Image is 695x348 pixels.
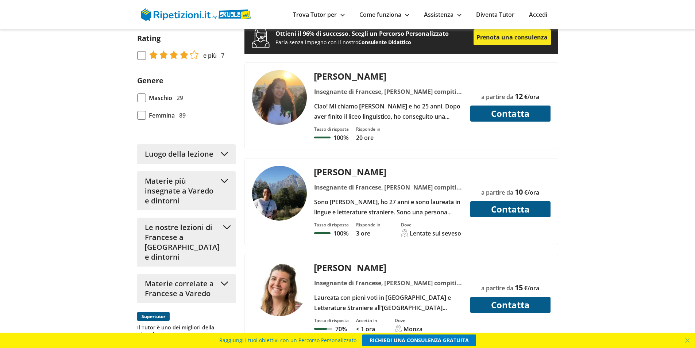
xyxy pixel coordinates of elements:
span: Consulente Didattico [358,39,411,46]
img: prenota una consulenza [252,27,270,48]
p: 3 ore [356,229,381,237]
div: [PERSON_NAME] [311,166,466,178]
div: Risponde in [356,222,381,228]
a: logo Skuola.net | Ripetizioni.it [141,10,251,18]
p: < 1 ora [356,325,377,333]
div: Ciao! Mi chiamo [PERSON_NAME] e ho 25 anni. Dopo aver finito il liceo linguistico, ho conseguito ... [311,101,466,122]
a: Prenota una consulenza [474,29,551,45]
p: 100% [333,134,348,142]
a: Accedi [529,11,547,19]
span: Femmina [149,110,175,121]
span: a partire da [481,188,513,196]
span: a partire da [481,93,513,101]
span: Raggiungi i tuoi obiettivi con un Percorso Personalizzato [219,334,356,346]
span: €/ora [524,93,539,101]
p: Ottieni il 96% di successo. Scegli un Percorso Personalizzato [275,28,474,39]
a: Assistenza [424,11,462,19]
span: Materie più insegnate a Varedo e dintorni [145,176,217,206]
span: 7 [221,50,224,61]
div: Tasso di risposta [314,317,349,324]
span: €/ora [524,284,539,292]
span: Le nostre lezioni di Francese a [GEOGRAPHIC_DATA] e dintorni [145,222,220,262]
span: e più [203,50,217,61]
img: tutor a Monza - Sara [252,261,307,316]
a: RICHIEDI UNA CONSULENZA GRATUITA [362,334,476,346]
img: tutor a Baranzate - Irene [252,70,307,125]
a: Diventa Tutor [476,11,514,19]
span: Materie correlate a Francese a Varedo [145,279,217,298]
button: Contatta [470,297,551,313]
button: Contatta [470,106,551,122]
div: Accetta in [356,317,377,324]
a: Come funziona [359,11,409,19]
div: Monza [404,325,422,333]
span: €/ora [524,188,539,196]
span: Supertutor [137,312,170,321]
span: 15 [515,283,523,292]
img: tasso di risposta 4+ [149,50,199,59]
span: 89 [179,110,186,121]
div: Tasso di risposta [314,126,349,132]
span: Maschio [149,93,172,103]
div: Risponde in [356,126,381,132]
p: Il Tutor è uno dei migliori della piattaforma [137,324,236,338]
div: Sono [PERSON_NAME], ho 27 anni e sono laureata in lingue e letterature straniere. Sono una person... [311,197,466,217]
div: Tasso di risposta [314,222,349,228]
a: Trova Tutor per [293,11,345,19]
label: Genere [137,76,163,85]
div: Insegnante di Francese, [PERSON_NAME] compiti, Cultura italiana, Letteratura francese, Letteratur... [311,182,466,192]
span: 12 [515,91,523,101]
p: 20 ore [356,134,381,142]
div: Lentate sul seveso [410,229,461,237]
span: 29 [177,93,183,103]
span: 10 [515,187,523,197]
label: Rating [137,33,161,43]
img: tutor a LENTATE SUL SEVESO - chiara [252,166,307,221]
div: Insegnante di Francese, [PERSON_NAME] compiti, Inglese [311,278,466,288]
p: 100% [333,229,348,237]
span: a partire da [481,284,513,292]
img: logo Skuola.net | Ripetizioni.it [141,8,251,21]
div: [PERSON_NAME] [311,261,466,274]
div: Dove [395,317,422,324]
div: [PERSON_NAME] [311,70,466,82]
span: Luogo della lezione [145,149,213,159]
div: Laureata con pieni voti in [GEOGRAPHIC_DATA] e Letterature Straniere all'[GEOGRAPHIC_DATA][DEMOGR... [311,292,466,313]
div: Insegnante di Francese, [PERSON_NAME] compiti, Aiuto esame di terza media, [PERSON_NAME], Aritmet... [311,87,466,97]
p: 70% [335,325,347,333]
p: Parla senza impegno con il nostro [275,39,474,46]
button: Contatta [470,201,551,217]
div: Dove [401,222,461,228]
